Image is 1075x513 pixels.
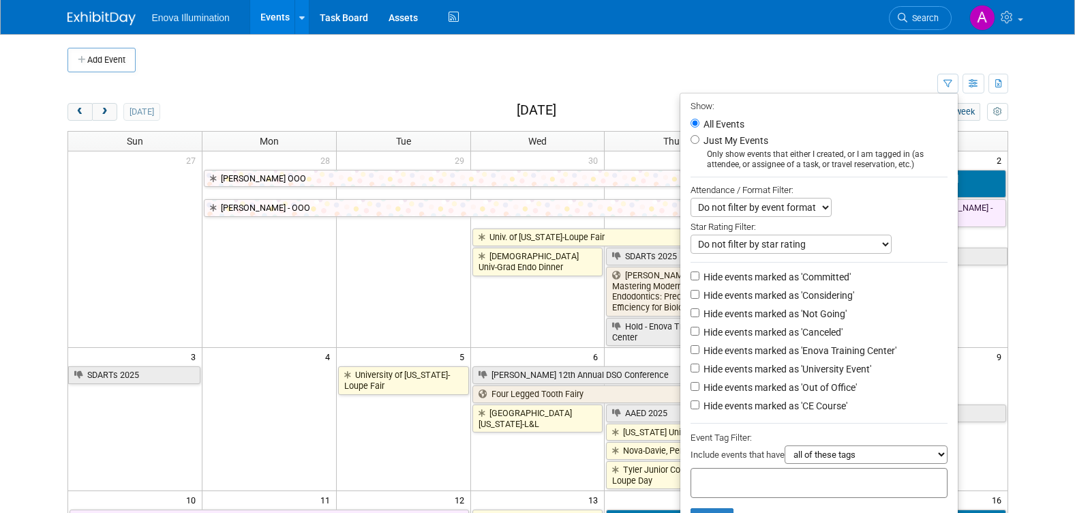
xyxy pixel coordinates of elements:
a: Tyler Junior College-Hyg. Loupe Day [606,461,737,489]
span: 2 [995,151,1008,168]
div: Include events that have [691,445,948,468]
label: Hide events marked as 'Enova Training Center' [701,344,896,357]
span: 27 [185,151,202,168]
div: Only show events that either I created, or I am tagged in (as attendee, or assignee of a task, or... [691,149,948,170]
label: Hide events marked as 'University Event' [701,362,871,376]
a: [US_STATE] Univ-L&L [606,424,737,441]
span: 28 [319,151,336,168]
a: [PERSON_NAME] - OOO [204,199,737,217]
a: [DEMOGRAPHIC_DATA] Univ-Grad Endo Dinner [472,248,603,276]
a: University of [US_STATE]-Loupe Fair [338,366,469,394]
span: 10 [185,491,202,508]
span: Mon [260,136,279,147]
button: next [92,103,117,121]
a: Hold - Enova Training Center [606,318,737,346]
a: AAED 2025 [606,405,1005,422]
a: SDARTs 2025 [68,366,200,384]
span: 16 [990,491,1008,508]
span: Wed [528,136,547,147]
span: Enova Illumination [152,12,230,23]
a: Search [889,6,952,30]
a: Four Legged Tooth Fairy [472,385,872,403]
span: 12 [453,491,470,508]
label: Just My Events [701,134,768,147]
span: 11 [319,491,336,508]
button: Add Event [67,48,136,72]
button: prev [67,103,93,121]
label: Hide events marked as 'Out of Office' [701,381,857,394]
label: Hide events marked as 'Not Going' [701,307,847,321]
button: [DATE] [123,103,160,121]
span: 29 [453,151,470,168]
img: Andrea Miller [969,5,995,31]
label: Hide events marked as 'CE Course' [701,399,847,413]
label: All Events [701,119,744,129]
i: Personalize Calendar [993,108,1002,117]
span: 4 [324,348,336,365]
button: week [949,103,980,121]
span: 6 [592,348,604,365]
a: Nova-Davie, Perio L&L [606,442,737,460]
span: 13 [587,491,604,508]
a: SDARTs 2025 [606,248,1007,265]
div: Star Rating Filter: [691,217,948,235]
div: Attendance / Format Filter: [691,182,948,198]
div: Show: [691,97,948,114]
label: Hide events marked as 'Committed' [701,270,851,284]
img: ExhibitDay [67,12,136,25]
label: Hide events marked as 'Canceled' [701,325,843,339]
span: Tue [396,136,411,147]
a: [PERSON_NAME] - Mastering Modern Endodontics: Precision, Efficiency for Biologic Success [606,267,737,317]
button: myCustomButton [987,103,1008,121]
span: 3 [190,348,202,365]
a: [PERSON_NAME] 12th Annual DSO Conference [472,366,872,384]
a: Univ. of [US_STATE]-Loupe Fair [472,229,872,246]
div: Event Tag Filter: [691,430,948,445]
span: 9 [995,348,1008,365]
span: 30 [587,151,604,168]
h2: [DATE] [517,103,556,118]
span: Search [907,13,939,23]
span: Sun [127,136,143,147]
a: [PERSON_NAME] OOO [204,170,871,188]
a: [GEOGRAPHIC_DATA][US_STATE]-L&L [472,405,603,433]
span: 5 [458,348,470,365]
span: Thu [663,136,680,147]
label: Hide events marked as 'Considering' [701,289,854,302]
